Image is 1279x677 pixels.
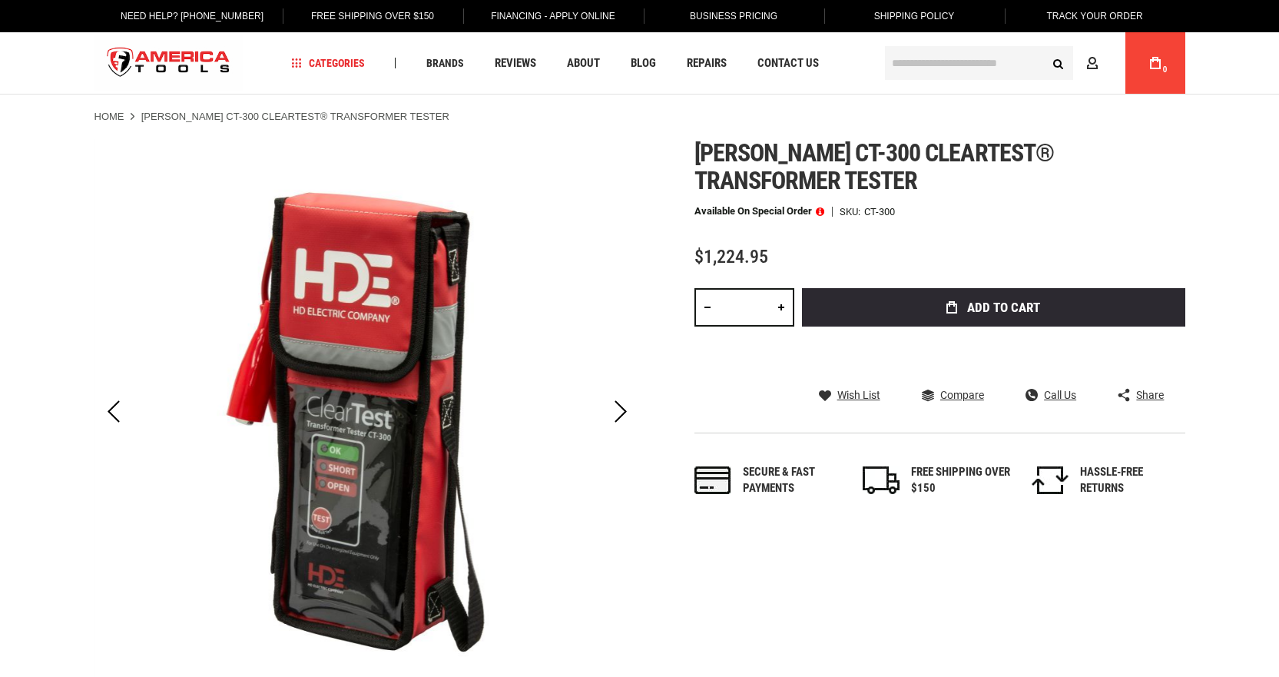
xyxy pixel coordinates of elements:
span: Share [1136,390,1164,400]
span: Brands [426,58,464,68]
span: Blog [631,58,656,69]
a: About [560,53,607,74]
span: Add to Cart [967,301,1040,314]
span: About [567,58,600,69]
a: Brands [419,53,471,74]
span: Contact Us [757,58,819,69]
span: Compare [940,390,984,400]
a: Categories [284,53,372,74]
div: FREE SHIPPING OVER $150 [911,464,1011,497]
img: returns [1032,466,1069,494]
span: Call Us [1044,390,1076,400]
a: store logo [94,35,244,92]
div: HASSLE-FREE RETURNS [1080,464,1180,497]
span: Wish List [837,390,880,400]
p: Available on Special Order [694,206,824,217]
a: Repairs [680,53,734,74]
strong: [PERSON_NAME] CT-300 CLEARTEST® TRANSFORMER TESTER [141,111,449,122]
img: shipping [863,466,900,494]
a: Call Us [1026,388,1076,402]
span: Repairs [687,58,727,69]
a: Blog [624,53,663,74]
img: payments [694,466,731,494]
span: Reviews [495,58,536,69]
span: 0 [1163,65,1168,74]
span: [PERSON_NAME] ct-300 cleartest® transformer tester [694,138,1054,195]
a: Home [94,110,124,124]
span: $1,224.95 [694,246,768,267]
img: America Tools [94,35,244,92]
a: Wish List [819,388,880,402]
div: CT-300 [864,207,895,217]
a: Compare [922,388,984,402]
button: Search [1044,48,1073,78]
span: Categories [291,58,365,68]
span: Shipping Policy [874,11,955,22]
a: Contact Us [751,53,826,74]
button: Add to Cart [802,288,1185,327]
div: Secure & fast payments [743,464,843,497]
a: Reviews [488,53,543,74]
strong: SKU [840,207,864,217]
a: 0 [1141,32,1170,94]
